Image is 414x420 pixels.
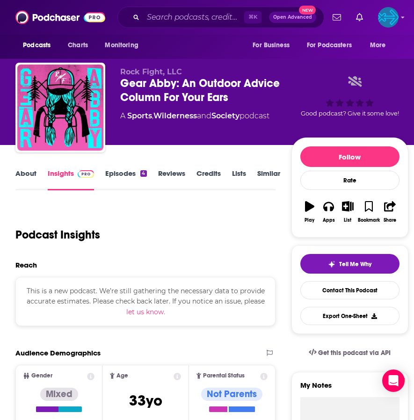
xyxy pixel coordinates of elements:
[305,217,314,223] div: Play
[127,111,152,120] a: Sports
[328,261,335,268] img: tell me why sparkle
[300,146,399,167] button: Follow
[120,110,269,122] div: A podcast
[273,15,312,20] span: Open Advanced
[357,195,380,229] button: Bookmark
[23,39,51,52] span: Podcasts
[339,261,371,268] span: Tell Me Why
[15,8,105,26] img: Podchaser - Follow, Share and Rate Podcasts
[301,36,365,54] button: open menu
[291,67,408,125] div: Good podcast? Give it some love!
[62,36,94,54] a: Charts
[40,388,78,401] div: Mixed
[257,169,280,190] a: Similar
[232,169,246,190] a: Lists
[318,349,391,357] span: Get this podcast via API
[323,217,335,223] div: Apps
[78,170,94,178] img: Podchaser Pro
[299,6,316,14] span: New
[382,369,405,392] div: Open Intercom Messenger
[300,381,399,397] label: My Notes
[307,39,352,52] span: For Podcasters
[380,195,399,229] button: Share
[153,111,197,120] a: Wilderness
[17,65,103,151] img: Gear Abby: An Outdoor Advice Column For Your Ears
[378,7,399,28] img: User Profile
[98,36,150,54] button: open menu
[378,7,399,28] span: Logged in as backbonemedia
[300,195,320,229] button: Play
[319,195,338,229] button: Apps
[197,111,211,120] span: and
[48,169,94,190] a: InsightsPodchaser Pro
[196,169,221,190] a: Credits
[105,169,146,190] a: Episodes4
[300,281,399,299] a: Contact This Podcast
[253,39,290,52] span: For Business
[15,228,100,242] h1: Podcast Insights
[300,171,399,190] div: Rate
[15,169,36,190] a: About
[15,348,101,357] h2: Audience Demographics
[344,217,351,223] div: List
[300,254,399,274] button: tell me why sparkleTell Me Why
[246,36,301,54] button: open menu
[201,388,262,401] div: Not Parents
[338,195,357,229] button: List
[244,11,261,23] span: ⌘ K
[140,170,146,177] div: 4
[329,9,345,25] a: Show notifications dropdown
[269,12,316,23] button: Open AdvancedNew
[105,39,138,52] span: Monitoring
[152,111,153,120] span: ,
[301,110,399,117] span: Good podcast? Give it some love!
[358,217,380,223] div: Bookmark
[143,10,244,25] input: Search podcasts, credits, & more...
[301,341,399,364] a: Get this podcast via API
[16,36,63,54] button: open menu
[363,36,398,54] button: open menu
[126,307,165,317] button: let us know.
[129,391,162,410] span: 33 yo
[158,169,185,190] a: Reviews
[15,261,37,269] h2: Reach
[31,373,52,379] span: Gender
[68,39,88,52] span: Charts
[120,67,182,76] span: Rock Fight, LLC
[203,373,245,379] span: Parental Status
[300,307,399,325] button: Export One-Sheet
[378,7,399,28] button: Show profile menu
[116,373,128,379] span: Age
[211,111,240,120] a: Society
[384,217,396,223] div: Share
[117,7,324,28] div: Search podcasts, credits, & more...
[27,287,265,316] span: This is a new podcast. We’re still gathering the necessary data to provide accurate estimates. Pl...
[370,39,386,52] span: More
[352,9,367,25] a: Show notifications dropdown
